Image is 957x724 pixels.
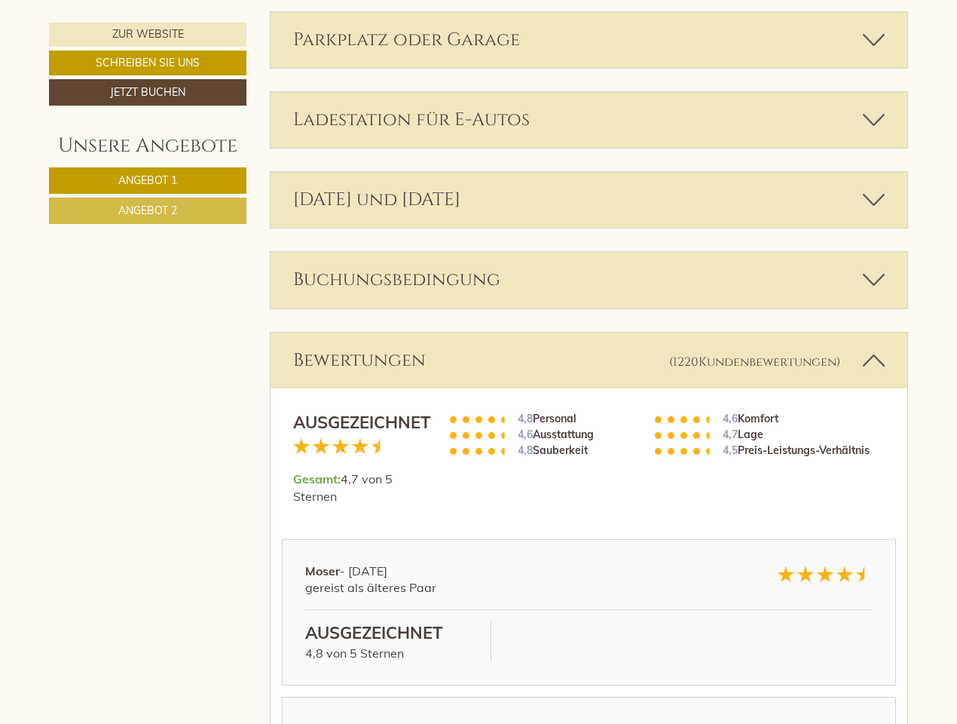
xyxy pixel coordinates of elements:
[282,411,436,505] div: 4,7 von 5 Sternen
[514,443,533,457] span: 4,8
[294,563,687,597] div: - [DATE]
[271,252,908,308] div: Buchungsbedingung
[514,428,533,441] span: 4,6
[699,354,836,370] span: Kundenbewertungen
[669,354,840,370] small: (1220 )
[719,428,738,441] span: 4,7
[446,443,628,459] li: Sauberkeit
[446,427,628,443] li: Ausstattung
[446,411,628,427] li: Personal
[719,443,738,457] span: 4,5
[293,471,341,486] span: Gesamt:
[118,173,177,187] span: Angebot 1
[118,204,177,217] span: Angebot 2
[305,579,676,597] div: gereist als älteres Paar
[651,411,885,427] li: Komfort
[514,412,533,425] span: 4,8
[49,23,246,47] a: Zur Website
[271,92,908,148] div: Ladestation für E-Autos
[271,172,908,228] div: [DATE] und [DATE]
[294,621,491,662] div: 4,8 von 5 Sternen
[651,427,885,443] li: Lage
[719,412,738,425] span: 4,6
[49,132,246,160] div: Unsere Angebote
[271,12,908,68] div: Parkplatz oder Garage
[49,79,246,106] a: Jetzt buchen
[305,621,479,645] div: Ausgezeichnet
[49,51,246,75] a: Schreiben Sie uns
[293,411,424,434] div: Ausgezeichnet
[651,443,885,459] li: Preis-Leistungs-Verhältnis
[271,333,908,388] div: Bewertungen
[305,563,340,578] strong: Moser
